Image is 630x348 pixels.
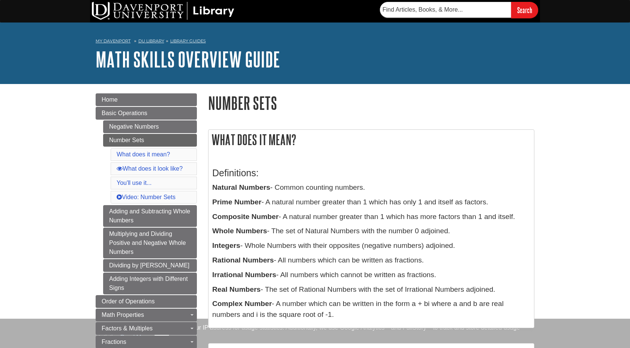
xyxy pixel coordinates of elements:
[96,295,197,308] a: Order of Operations
[138,38,164,43] a: DU Library
[212,197,530,208] p: - A natural number greater than 1 which has only 1 and itself as factors.
[212,298,530,320] p: - A number which can be written in the form a + bi where a and b are real numbers and i is the sq...
[102,312,144,318] span: Math Properties
[103,273,197,294] a: Adding Integers with Different Signs
[212,182,530,193] p: - Common counting numbers.
[103,259,197,272] a: Dividing by [PERSON_NAME]
[117,151,170,157] a: What does it mean?
[212,211,530,222] p: - A natural number greater than 1 which has more factors than 1 and itself.
[212,285,261,293] b: Real Numbers
[103,134,197,147] a: Number Sets
[208,130,534,150] h2: What does it mean?
[96,322,197,335] a: Factors & Multiples
[96,48,280,71] a: Math Skills Overview Guide
[212,241,240,249] b: Integers
[117,165,183,172] a: What does it look like?
[380,2,511,18] input: Find Articles, Books, & More...
[117,180,151,186] a: You'll use it...
[212,240,530,251] p: - Whole Numbers with their opposites (negative numbers) adjoined.
[212,213,279,220] b: Composite Number
[212,300,272,307] b: Complex Number
[96,107,197,120] a: Basic Operations
[102,339,126,345] span: Fractions
[212,227,267,235] b: Whole Numbers
[212,271,276,279] b: Irrational Numbers
[208,93,534,112] h1: Number Sets
[102,298,154,304] span: Order of Operations
[102,96,118,103] span: Home
[96,309,197,321] a: Math Properties
[212,198,261,206] b: Prime Number
[212,270,530,280] p: - All numbers which cannot be written as fractions.
[212,284,530,295] p: - The set of Rational Numbers with the set of Irrational Numbers adjoined.
[102,325,153,331] span: Factors & Multiples
[103,228,197,258] a: Multiplying and Dividing Positive and Negative Whole Numbers
[170,38,206,43] a: Library Guides
[103,120,197,133] a: Negative Numbers
[92,2,234,20] img: DU Library
[96,36,534,48] nav: breadcrumb
[212,168,530,178] h3: Definitions:
[212,183,270,191] b: Natural Numbers
[212,255,530,266] p: - All numbers which can be written as fractions.
[96,93,197,106] a: Home
[117,194,175,200] a: Video: Number Sets
[380,2,538,18] form: Searches DU Library's articles, books, and more
[212,226,530,237] p: - The set of Natural Numbers with the number 0 adjoined.
[96,38,130,44] a: My Davenport
[102,110,147,116] span: Basic Operations
[103,205,197,227] a: Adding and Subtracting Whole Numbers
[212,256,274,264] b: Rational Numbers
[511,2,538,18] input: Search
